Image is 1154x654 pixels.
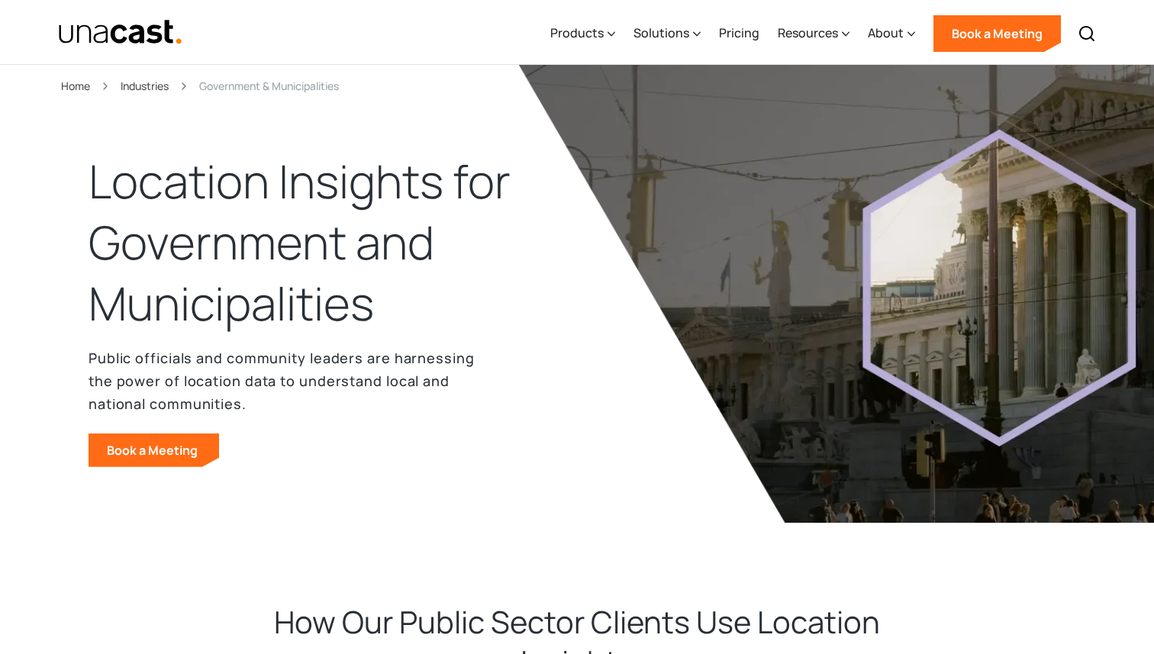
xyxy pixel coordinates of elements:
[61,77,90,95] a: Home
[933,15,1061,52] a: Book a Meeting
[58,19,182,46] a: home
[550,2,615,65] div: Products
[199,77,339,95] div: Government & Municipalities
[1078,24,1096,43] img: Search icon
[868,24,904,42] div: About
[550,24,604,42] div: Products
[58,19,182,46] img: Unacast text logo
[778,24,838,42] div: Resources
[633,24,689,42] div: Solutions
[121,77,169,95] a: Industries
[778,2,849,65] div: Resources
[868,2,915,65] div: About
[719,2,759,65] a: Pricing
[89,151,528,333] h1: Location Insights for Government and Municipalities
[89,346,485,415] p: Public officials and community leaders are harnessing the power of location data to understand lo...
[89,433,219,467] a: Book a Meeting
[633,2,701,65] div: Solutions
